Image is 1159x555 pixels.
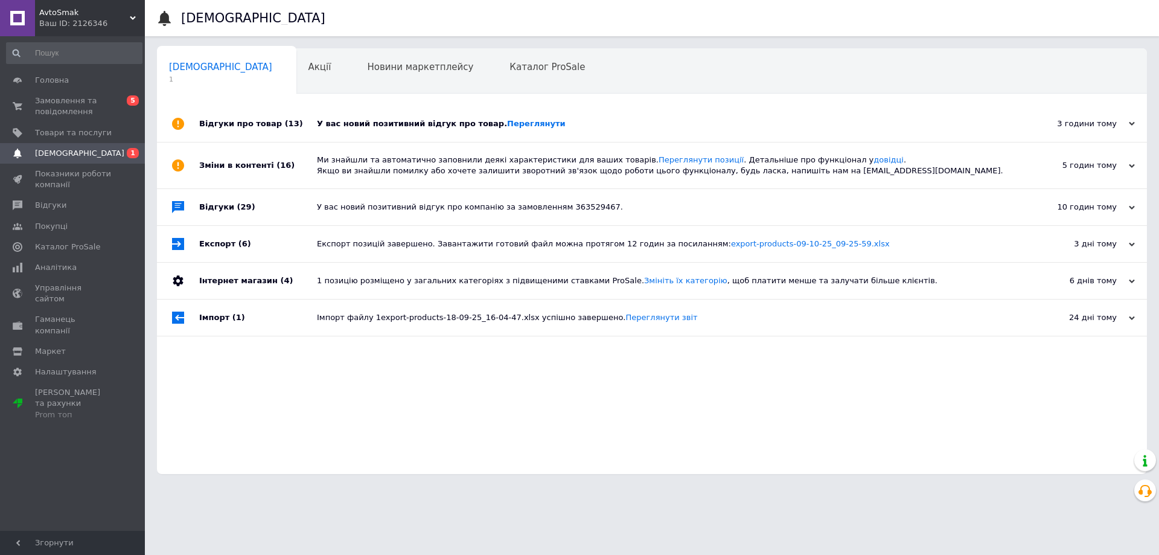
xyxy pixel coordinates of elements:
span: Товари та послуги [35,127,112,138]
span: 1 [127,148,139,158]
div: 1 позицію розміщено у загальних категоріях з підвищеними ставками ProSale. , щоб платити менше та... [317,275,1014,286]
div: У вас новий позитивний відгук про товар. [317,118,1014,129]
a: Переглянути позиції [659,155,744,164]
div: 6 днів тому [1014,275,1135,286]
a: Переглянути [507,119,566,128]
span: Каталог ProSale [509,62,585,72]
span: Покупці [35,221,68,232]
div: Prom топ [35,409,112,420]
div: Інтернет магазин [199,263,317,299]
span: [DEMOGRAPHIC_DATA] [169,62,272,72]
div: 5 годин тому [1014,160,1135,171]
span: Управління сайтом [35,283,112,304]
h1: [DEMOGRAPHIC_DATA] [181,11,325,25]
div: Відгуки про товар [199,106,317,142]
span: (4) [280,276,293,285]
a: довідці [873,155,904,164]
span: Новини маркетплейсу [367,62,473,72]
a: export-products-09-10-25_09-25-59.xlsx [731,239,890,248]
span: 1 [169,75,272,84]
span: [PERSON_NAME] та рахунки [35,387,112,420]
span: (6) [238,239,251,248]
span: (1) [232,313,245,322]
span: Налаштування [35,367,97,377]
span: (16) [276,161,295,170]
a: Змініть їх категорію [644,276,727,285]
div: 10 годин тому [1014,202,1135,213]
a: Переглянути звіт [626,313,698,322]
div: 24 дні тому [1014,312,1135,323]
div: Експорт [199,226,317,262]
span: AvtoSmak [39,7,130,18]
span: Замовлення та повідомлення [35,95,112,117]
span: Каталог ProSale [35,242,100,252]
span: 5 [127,95,139,106]
div: Зміни в контенті [199,143,317,188]
div: Експорт позицій завершено. Завантажити готовий файл можна протягом 12 годин за посиланням: [317,239,1014,249]
input: Пошук [6,42,142,64]
span: (29) [237,202,255,211]
span: Акції [308,62,331,72]
div: Імпорт файлу 1export-products-18-09-25_16-04-47.xlsx успішно завершено. [317,312,1014,323]
span: [DEMOGRAPHIC_DATA] [35,148,124,159]
div: Ми знайшли та автоматично заповнили деякі характеристики для ваших товарів. . Детальніше про функ... [317,155,1014,176]
span: Гаманець компанії [35,314,112,336]
div: У вас новий позитивний відгук про компанію за замовленням 363529467. [317,202,1014,213]
div: 3 години тому [1014,118,1135,129]
span: Аналітика [35,262,77,273]
div: Відгуки [199,189,317,225]
span: (13) [285,119,303,128]
span: Головна [35,75,69,86]
div: Імпорт [199,300,317,336]
div: 3 дні тому [1014,239,1135,249]
span: Відгуки [35,200,66,211]
span: Показники роботи компанії [35,168,112,190]
div: Ваш ID: 2126346 [39,18,145,29]
span: Маркет [35,346,66,357]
